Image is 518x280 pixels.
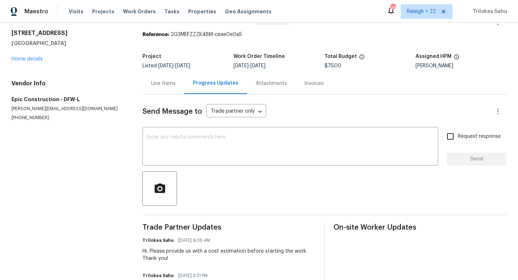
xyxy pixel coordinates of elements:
span: Request response [458,133,501,140]
b: Reference: [142,32,169,37]
h5: Project [142,54,161,59]
span: The hpm assigned to this work order. [454,54,459,63]
span: Trade Partner Updates [142,224,315,231]
p: [PERSON_NAME][EMAIL_ADDRESS][DOMAIN_NAME] [12,106,125,112]
h4: Vendor Info [12,80,125,87]
span: [DATE] [233,63,249,68]
h5: Assigned HPM [415,54,451,59]
span: Send Message to [142,108,202,115]
h5: [GEOGRAPHIC_DATA] [12,40,125,47]
span: Geo Assignments [225,8,272,15]
span: Projects [92,8,114,15]
span: Properties [188,8,216,15]
div: Hi, Please provide us with a cost estimation before starting the work. Thank you! [142,248,315,262]
h6: Trilokes Sahu [142,272,174,279]
h6: Trilokes Sahu [142,237,174,244]
h5: Work Order Timeline [233,54,285,59]
span: [DATE] [158,63,173,68]
span: [DATE] [175,63,190,68]
span: Tasks [164,9,180,14]
span: - [233,63,265,68]
div: Line Items [151,80,176,87]
div: [PERSON_NAME] [415,63,506,68]
span: Raleigh + 22 [407,8,436,15]
a: Home details [12,57,43,62]
div: 460 [390,4,395,12]
div: Attachments [256,80,287,87]
p: [PHONE_NUMBER] [12,115,125,121]
h5: Epic Construction - DFW-L [12,96,125,103]
div: Progress Updates [193,80,238,87]
div: Invoices [304,80,324,87]
h5: Total Budget [324,54,357,59]
span: [DATE] 9:05 AM [178,237,210,244]
span: Visits [69,8,83,15]
span: [DATE] [250,63,265,68]
span: [DATE] 3:31 PM [178,272,208,279]
span: Maestro [24,8,48,15]
span: Trilokes Sahu [470,8,507,15]
h2: [STREET_ADDRESS] [12,30,125,37]
span: $75.00 [324,63,341,68]
div: 2G3MEFZZZK4BM-ceae0e0a5 [142,31,506,38]
span: - [158,63,190,68]
span: The total cost of line items that have been proposed by Opendoor. This sum includes line items th... [359,54,365,63]
div: Trade partner only [206,106,266,118]
span: Work Orders [123,8,156,15]
span: On-site Worker Updates [333,224,506,231]
span: Listed [142,63,190,68]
